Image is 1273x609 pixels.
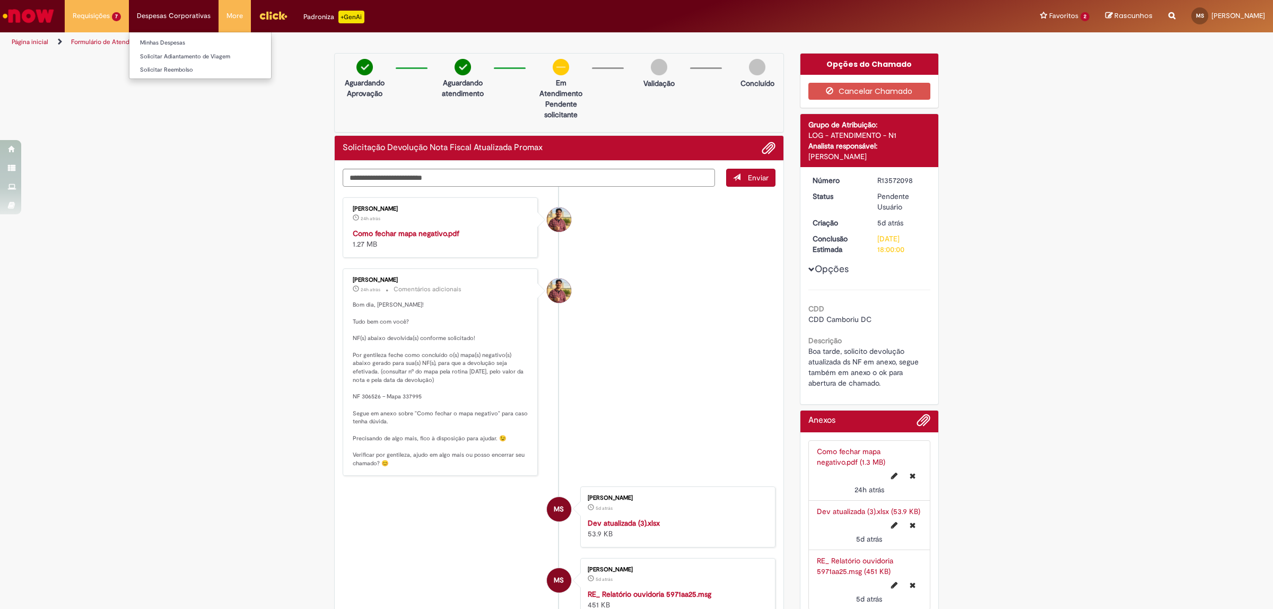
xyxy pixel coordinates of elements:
[303,11,364,23] div: Padroniza
[885,577,904,594] button: Editar nome de arquivo RE_ Relatório ouvidoria 5971aa25.msg
[877,218,903,228] time: 26/09/2025 17:45:58
[361,286,380,293] time: 30/09/2025 08:50:33
[877,217,927,228] div: 26/09/2025 17:45:58
[877,233,927,255] div: [DATE] 18:00:00
[808,141,931,151] div: Analista responsável:
[1114,11,1153,21] span: Rascunhos
[353,277,529,283] div: [PERSON_NAME]
[596,505,613,511] time: 26/09/2025 17:45:49
[12,38,48,46] a: Página inicial
[596,576,613,582] time: 26/09/2025 17:45:35
[437,77,489,99] p: Aguardando atendimento
[856,594,882,604] time: 26/09/2025 17:45:35
[588,518,764,539] div: 53.9 KB
[808,346,921,388] span: Boa tarde, solicito devolução atualizada ds NF em anexo, segue também em anexo o ok para abertura...
[762,141,775,155] button: Adicionar anexos
[808,304,824,314] b: CDD
[129,64,271,76] a: Solicitar Reembolso
[808,130,931,141] div: LOG - ATENDIMENTO - N1
[1080,12,1089,21] span: 2
[394,285,461,294] small: Comentários adicionais
[1105,11,1153,21] a: Rascunhos
[1196,12,1204,19] span: MS
[8,32,841,52] ul: Trilhas de página
[554,497,564,522] span: MS
[226,11,243,21] span: More
[917,413,930,432] button: Adicionar anexos
[535,99,587,120] p: Pendente solicitante
[338,11,364,23] p: +GenAi
[877,175,927,186] div: R13572098
[800,54,939,75] div: Opções do Chamado
[877,218,903,228] span: 5d atrás
[547,568,571,593] div: Maria Eduarda Paulela Dos Santos
[596,505,613,511] span: 5d atrás
[547,207,571,232] div: Vitor Jeremias Da Silva
[805,233,870,255] dt: Conclusão Estimada
[740,78,774,89] p: Concluído
[643,78,675,89] p: Validação
[808,315,871,324] span: CDD Camboriu DC
[353,229,459,238] a: Como fechar mapa negativo.pdf
[353,228,529,249] div: 1.27 MB
[339,77,390,99] p: Aguardando Aprovação
[112,12,121,21] span: 7
[356,59,373,75] img: check-circle-green.png
[588,567,764,573] div: [PERSON_NAME]
[817,556,893,576] a: RE_ Relatório ouvidoria 5971aa25.msg (451 KB)
[353,206,529,212] div: [PERSON_NAME]
[129,32,272,79] ul: Despesas Corporativas
[353,301,529,467] p: Bom dia, [PERSON_NAME]! Tudo bem com você? NF(s) abaixo devolvida(s) conforme solicitado! Por gen...
[596,576,613,582] span: 5d atrás
[877,191,927,212] div: Pendente Usuário
[71,38,150,46] a: Formulário de Atendimento
[808,83,931,100] button: Cancelar Chamado
[805,217,870,228] dt: Criação
[343,143,543,153] h2: Solicitação Devolução Nota Fiscal Atualizada Promax Histórico de tíquete
[651,59,667,75] img: img-circle-grey.png
[129,37,271,49] a: Minhas Despesas
[547,497,571,521] div: Maria Eduarda Paulela Dos Santos
[903,467,922,484] button: Excluir Como fechar mapa negativo.pdf
[856,534,882,544] time: 26/09/2025 17:45:49
[547,279,571,303] div: Vitor Jeremias Da Silva
[259,7,287,23] img: click_logo_yellow_360x200.png
[808,151,931,162] div: [PERSON_NAME]
[748,173,769,182] span: Enviar
[817,447,885,467] a: Como fechar mapa negativo.pdf (1.3 MB)
[535,77,587,99] p: Em Atendimento
[588,589,711,599] a: RE_ Relatório ouvidoria 5971aa25.msg
[808,336,842,345] b: Descrição
[726,169,775,187] button: Enviar
[137,11,211,21] span: Despesas Corporativas
[903,517,922,534] button: Excluir Dev atualizada (3).xlsx
[588,518,660,528] a: Dev atualizada (3).xlsx
[553,59,569,75] img: circle-minus.png
[749,59,765,75] img: img-circle-grey.png
[73,11,110,21] span: Requisições
[808,416,835,425] h2: Anexos
[855,485,884,494] span: 24h atrás
[808,119,931,130] div: Grupo de Atribuição:
[361,215,380,222] span: 24h atrás
[805,175,870,186] dt: Número
[856,594,882,604] span: 5d atrás
[361,215,380,222] time: 30/09/2025 08:50:49
[1049,11,1078,21] span: Favoritos
[855,485,884,494] time: 30/09/2025 08:50:49
[856,534,882,544] span: 5d atrás
[817,507,920,516] a: Dev atualizada (3).xlsx (53.9 KB)
[1211,11,1265,20] span: [PERSON_NAME]
[343,169,715,187] textarea: Digite sua mensagem aqui...
[455,59,471,75] img: check-circle-green.png
[1,5,56,27] img: ServiceNow
[805,191,870,202] dt: Status
[885,467,904,484] button: Editar nome de arquivo Como fechar mapa negativo.pdf
[361,286,380,293] span: 24h atrás
[554,568,564,593] span: MS
[885,517,904,534] button: Editar nome de arquivo Dev atualizada (3).xlsx
[903,577,922,594] button: Excluir RE_ Relatório ouvidoria 5971aa25.msg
